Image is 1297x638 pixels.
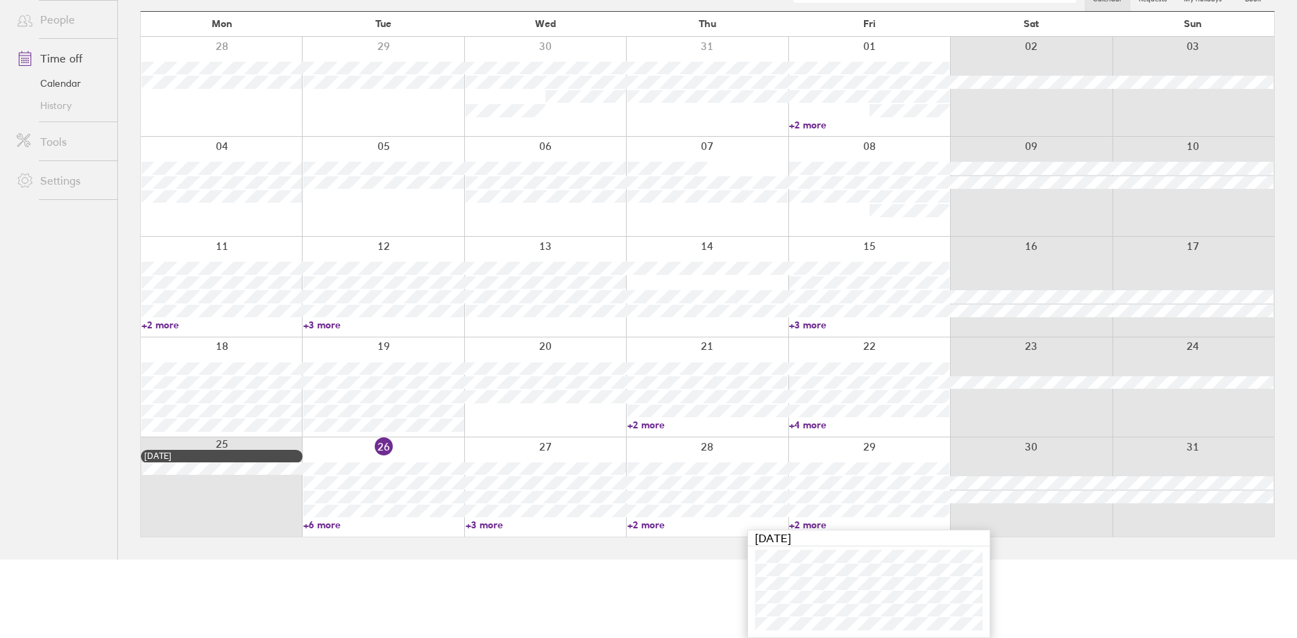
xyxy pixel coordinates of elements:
[748,530,990,546] div: [DATE]
[303,519,464,531] a: +6 more
[1184,18,1202,29] span: Sun
[1024,18,1039,29] span: Sat
[789,519,949,531] a: +2 more
[6,94,117,117] a: History
[144,451,299,461] div: [DATE]
[789,319,949,331] a: +3 more
[303,319,464,331] a: +3 more
[699,18,716,29] span: Thu
[6,167,117,194] a: Settings
[142,319,302,331] a: +2 more
[863,18,876,29] span: Fri
[789,419,949,431] a: +4 more
[6,72,117,94] a: Calendar
[6,128,117,156] a: Tools
[627,519,788,531] a: +2 more
[789,119,949,131] a: +2 more
[212,18,232,29] span: Mon
[6,6,117,33] a: People
[6,44,117,72] a: Time off
[375,18,391,29] span: Tue
[535,18,556,29] span: Wed
[627,419,788,431] a: +2 more
[466,519,626,531] a: +3 more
